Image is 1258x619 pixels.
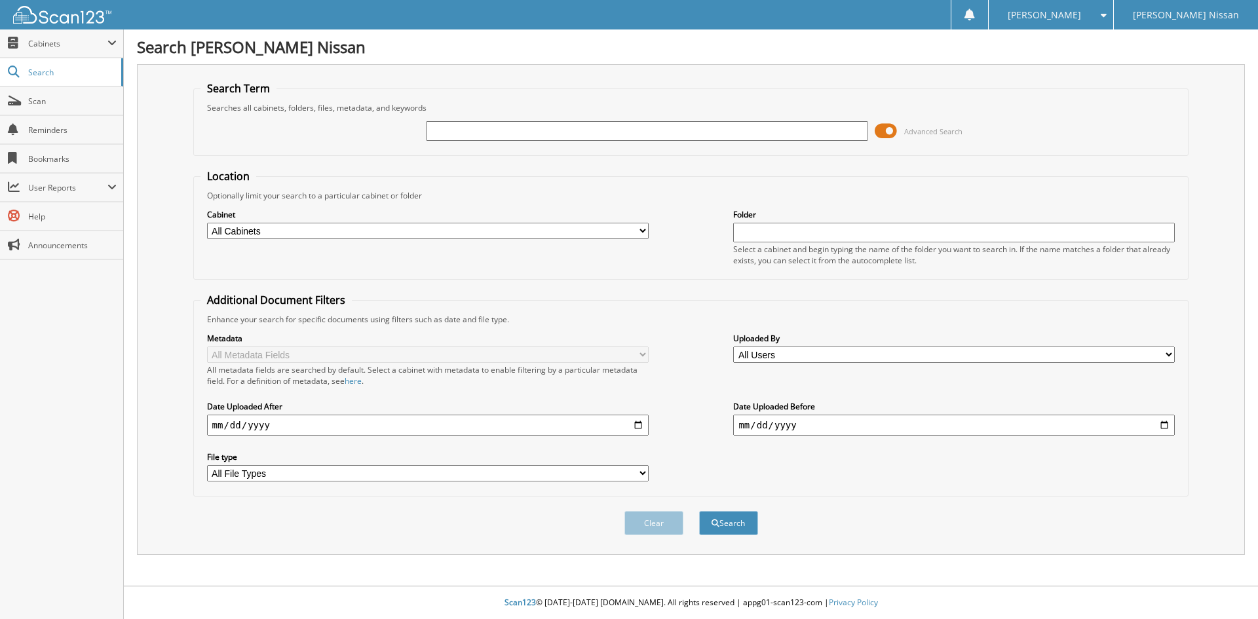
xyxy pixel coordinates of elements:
[904,126,963,136] span: Advanced Search
[28,240,117,251] span: Announcements
[207,451,649,462] label: File type
[28,67,115,78] span: Search
[733,244,1175,266] div: Select a cabinet and begin typing the name of the folder you want to search in. If the name match...
[200,81,276,96] legend: Search Term
[1133,11,1239,19] span: [PERSON_NAME] Nissan
[207,333,649,344] label: Metadata
[733,209,1175,220] label: Folder
[699,511,758,535] button: Search
[207,209,649,220] label: Cabinet
[207,401,649,412] label: Date Uploaded After
[200,190,1182,201] div: Optionally limit your search to a particular cabinet or folder
[28,153,117,164] span: Bookmarks
[1008,11,1081,19] span: [PERSON_NAME]
[733,333,1175,344] label: Uploaded By
[200,314,1182,325] div: Enhance your search for specific documents using filters such as date and file type.
[124,587,1258,619] div: © [DATE]-[DATE] [DOMAIN_NAME]. All rights reserved | appg01-scan123-com |
[28,38,107,49] span: Cabinets
[28,182,107,193] span: User Reports
[829,597,878,608] a: Privacy Policy
[505,597,536,608] span: Scan123
[200,102,1182,113] div: Searches all cabinets, folders, files, metadata, and keywords
[28,124,117,136] span: Reminders
[733,401,1175,412] label: Date Uploaded Before
[28,96,117,107] span: Scan
[207,364,649,386] div: All metadata fields are searched by default. Select a cabinet with metadata to enable filtering b...
[28,211,117,222] span: Help
[200,293,352,307] legend: Additional Document Filters
[13,6,111,24] img: scan123-logo-white.svg
[733,415,1175,436] input: end
[207,415,649,436] input: start
[624,511,683,535] button: Clear
[345,375,362,386] a: here
[200,169,256,183] legend: Location
[137,36,1245,58] h1: Search [PERSON_NAME] Nissan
